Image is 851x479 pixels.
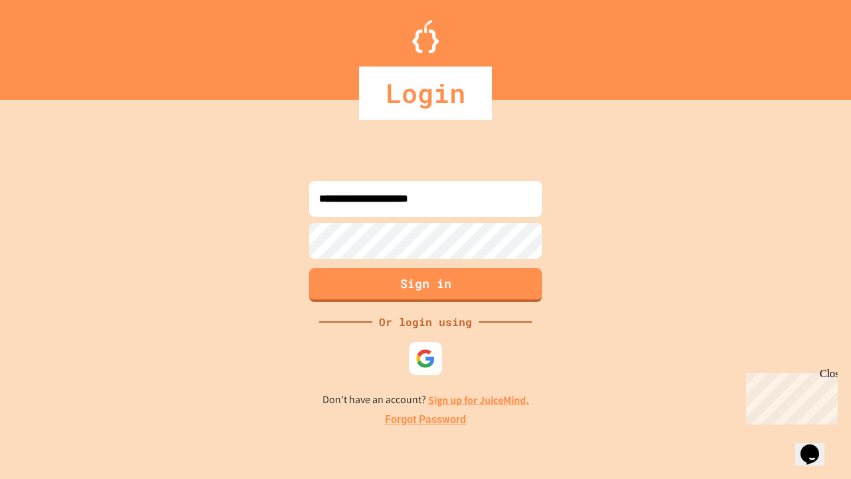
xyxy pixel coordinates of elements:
img: google-icon.svg [416,349,435,369]
div: Or login using [372,314,479,330]
iframe: chat widget [741,368,838,424]
div: Chat with us now!Close [5,5,92,84]
img: Logo.svg [412,20,439,53]
iframe: chat widget [795,426,838,466]
p: Don't have an account? [322,392,529,408]
button: Sign in [309,268,542,302]
a: Forgot Password [385,412,466,428]
a: Sign up for JuiceMind. [428,393,529,407]
div: Login [359,67,492,120]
